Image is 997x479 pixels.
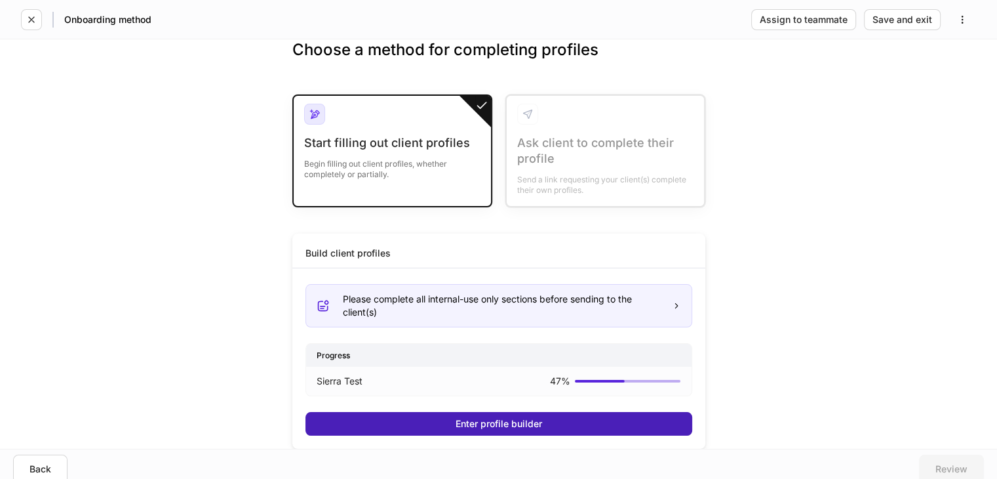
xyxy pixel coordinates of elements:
div: Start filling out client profiles [304,135,480,151]
button: Assign to teammate [751,9,856,30]
h5: Onboarding method [64,13,151,26]
div: Please complete all internal-use only sections before sending to the client(s) [343,293,661,319]
button: Save and exit [864,9,941,30]
h3: Choose a method for completing profiles [292,39,705,81]
div: Back [29,465,51,474]
div: Save and exit [872,15,932,24]
button: Enter profile builder [305,412,692,436]
div: Build client profiles [305,247,391,260]
div: Assign to teammate [760,15,848,24]
div: Enter profile builder [456,419,542,428]
div: Progress [306,344,692,367]
p: 47 % [549,375,570,388]
p: Sierra Test [317,375,362,388]
div: Begin filling out client profiles, whether completely or partially. [304,151,480,180]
